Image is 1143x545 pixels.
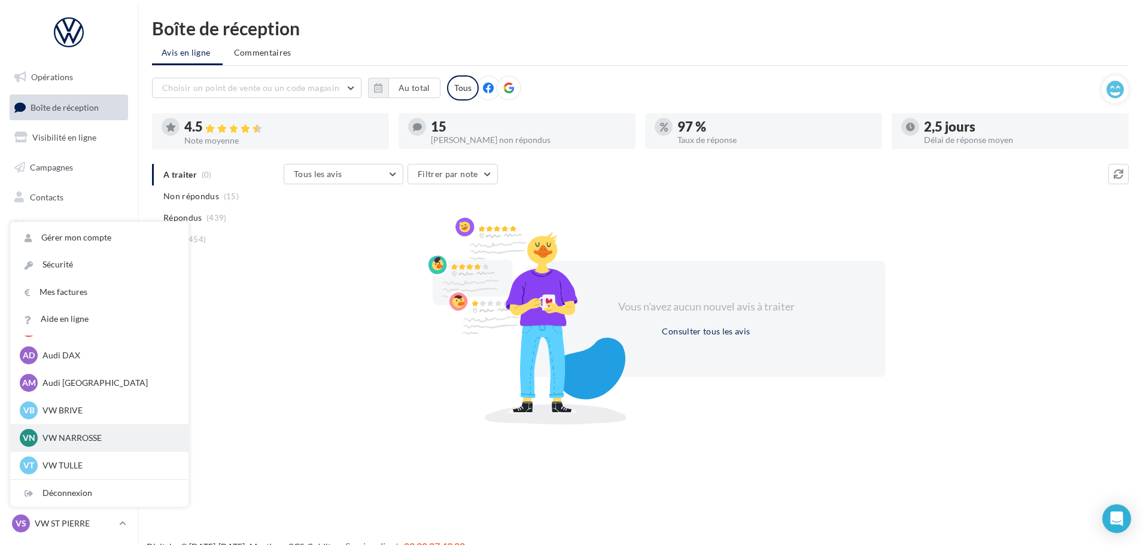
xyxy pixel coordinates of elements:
a: Campagnes [7,155,130,180]
p: Audi [GEOGRAPHIC_DATA] [42,377,174,389]
p: VW NARROSSE [42,432,174,444]
button: Consulter tous les avis [657,324,755,339]
span: Campagnes [30,162,73,172]
div: [PERSON_NAME] non répondus [431,136,626,144]
span: Non répondus [163,190,219,202]
div: Boîte de réception [152,19,1129,37]
a: Boîte de réception [7,95,130,120]
div: Déconnexion [10,480,189,507]
div: 15 [431,120,626,133]
span: Choisir un point de vente ou un code magasin [162,83,339,93]
span: AD [23,349,35,361]
a: Contacts [7,185,130,210]
a: Sécurité [10,251,189,278]
span: (454) [186,235,206,244]
span: Contacts [30,191,63,202]
a: Gérer mon compte [10,224,189,251]
span: VS [16,517,26,529]
span: Commentaires [234,47,291,59]
a: Opérations [7,65,130,90]
div: Tous [447,75,479,101]
span: VN [23,432,35,444]
p: Audi DAX [42,349,174,361]
span: VT [23,459,34,471]
div: 97 % [677,120,873,133]
div: Open Intercom Messenger [1102,504,1131,533]
span: Visibilité en ligne [32,132,96,142]
div: 4.5 [184,120,379,134]
div: Note moyenne [184,136,379,145]
div: 2,5 jours [924,120,1119,133]
div: Délai de réponse moyen [924,136,1119,144]
p: VW ST PIERRE [35,517,114,529]
a: Campagnes DataOnDemand [7,313,130,349]
button: Au total [388,78,440,98]
span: Répondus [163,212,202,224]
a: Calendrier [7,244,130,269]
a: Aide en ligne [10,306,189,333]
p: VW TULLE [42,459,174,471]
button: Filtrer par note [408,164,498,184]
span: (15) [224,191,239,201]
button: Tous les avis [284,164,403,184]
span: VB [23,404,35,416]
a: PLV et print personnalisable [7,274,130,309]
div: Taux de réponse [677,136,873,144]
button: Choisir un point de vente ou un code magasin [152,78,361,98]
span: Tous les avis [294,169,342,179]
span: Opérations [31,72,73,82]
div: Vous n'avez aucun nouvel avis à traiter [603,299,809,315]
span: AM [22,377,36,389]
span: Boîte de réception [31,102,99,112]
a: Mes factures [10,279,189,306]
button: Au total [368,78,440,98]
p: VW BRIVE [42,404,174,416]
a: VS VW ST PIERRE [10,512,128,535]
a: Médiathèque [7,214,130,239]
span: (439) [206,213,227,223]
a: Visibilité en ligne [7,125,130,150]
